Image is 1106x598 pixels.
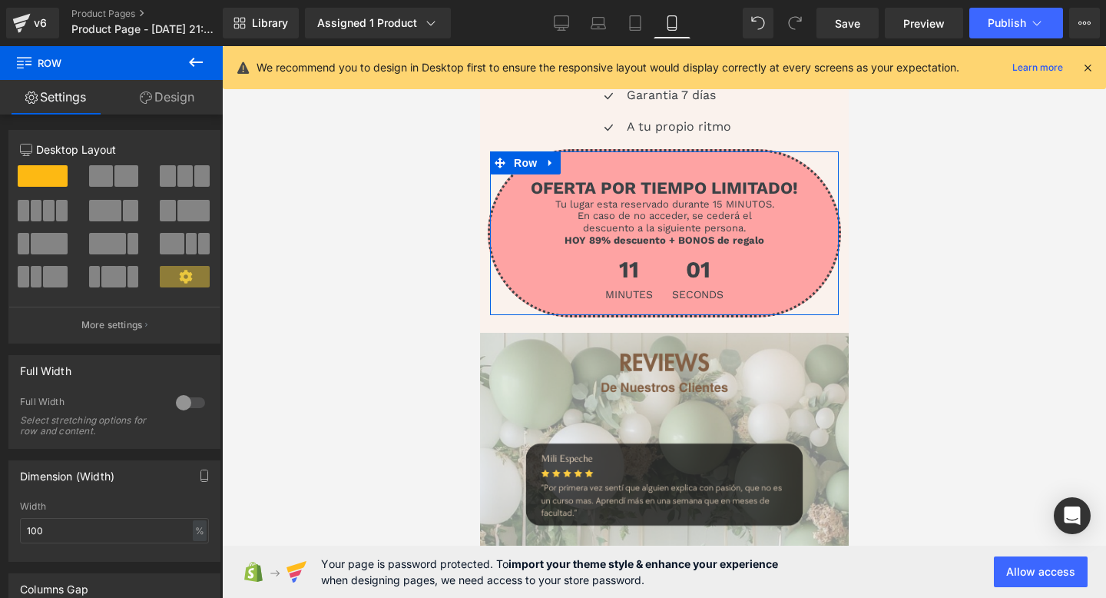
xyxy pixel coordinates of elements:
a: Product Pages [71,8,248,20]
p: Garantia 7 días [147,40,251,58]
p: 100% Online [147,8,251,27]
a: v6 [6,8,59,38]
strong: import your theme style & enhance your experience [508,557,778,570]
div: Full Width [20,396,161,412]
a: New Library [223,8,299,38]
p: Tu lugar esta reservado durante 15 MINUTOS. [22,155,347,161]
a: Preview [885,8,963,38]
span: Library [252,16,288,30]
a: Design [111,80,223,115]
span: Your page is password protected. To when designing pages, we need access to your store password. [321,556,778,588]
a: Tablet [617,8,654,38]
button: More [1069,8,1100,38]
a: Mobile [654,8,690,38]
button: Publish [969,8,1063,38]
a: Expand / Collapse [61,105,81,128]
p: HOY 89% descuento + BONOS de regalo [22,185,347,204]
a: Learn more [1006,58,1069,77]
a: Desktop [543,8,580,38]
button: Undo [743,8,773,38]
span: Publish [988,17,1026,29]
div: % [193,520,207,541]
a: Laptop [580,8,617,38]
span: Row [15,46,169,80]
div: Dimension (Width) [20,461,114,483]
span: Seconds [192,243,243,254]
span: Save [835,15,860,32]
div: Open Intercom Messenger [1054,497,1091,534]
span: 01 [192,212,243,243]
input: auto [20,518,209,543]
span: Minutes [125,243,173,254]
p: A tu propio ritmo [147,71,251,90]
div: Width [20,501,209,512]
p: En caso de no acceder, se cederá el [22,167,347,173]
button: Allow access [994,556,1088,587]
p: More settings [81,318,143,332]
span: 11 [125,212,173,243]
span: Product Page - [DATE] 21:55:28 [71,23,219,35]
div: Assigned 1 Product [317,15,439,31]
div: Select stretching options for row and content. [20,415,158,437]
div: v6 [31,13,50,33]
p: Desktop Layout [20,141,209,158]
div: Columns Gap [20,574,88,596]
p: We recommend you to design in Desktop first to ensure the responsive layout would display correct... [257,59,959,76]
button: Redo [780,8,810,38]
p: descuento a la siguiente persona. [22,179,347,185]
span: Preview [903,15,945,32]
span: Row [30,105,61,128]
div: Full Width [20,356,71,377]
button: More settings [9,307,220,343]
p: OFERTA POR TIEMPO LIMITADO! [22,128,347,155]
